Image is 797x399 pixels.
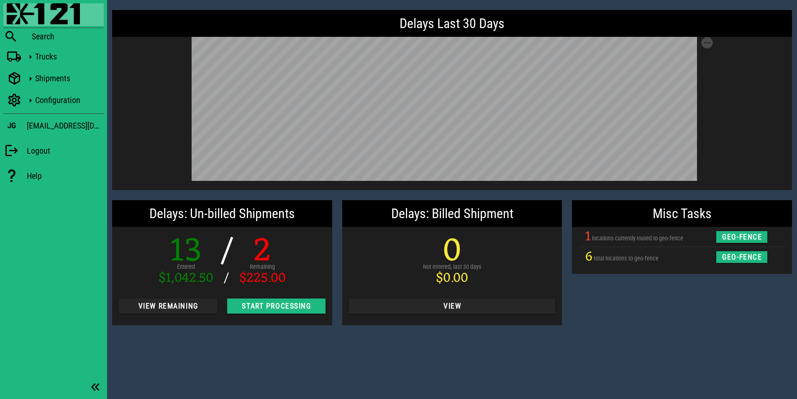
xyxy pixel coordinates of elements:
div: [EMAIL_ADDRESS][DOMAIN_NAME] [27,119,104,132]
span: View Remaining [126,302,210,310]
div: Configuration [35,95,100,105]
span: locations currently routed to geo-fence [592,235,683,242]
span: geo-fence [722,253,762,261]
div: Logout [27,146,104,156]
button: geo-fence [716,251,767,263]
div: / [220,235,233,269]
div: Not entered, last 30 days [423,263,482,272]
div: / [220,272,233,285]
button: View [349,299,556,314]
a: geo-fence [716,233,767,239]
div: Delays Last 30 Days [112,10,792,37]
div: $0.00 [423,272,482,285]
div: Search [32,31,104,41]
div: Trucks [35,51,100,62]
span: 6 [585,245,592,269]
button: Start Processing [227,299,325,314]
div: Remaining [239,263,286,272]
span: geo-fence [722,233,762,241]
div: $225.00 [239,272,286,285]
div: $1,042.50 [159,272,213,285]
span: View [356,302,549,310]
button: View Remaining [119,299,217,314]
div: 13 [159,235,213,269]
div: Delays: Billed Shipment [342,200,562,227]
div: Entered [159,263,213,272]
button: geo-fence [716,231,767,243]
a: geo-fence [716,253,767,260]
span: total locations to geo-fence [594,255,659,262]
span: 1 [585,225,591,249]
div: Help [27,171,104,181]
a: Blackfly [3,3,104,26]
div: Vega visualization [192,37,713,183]
div: 2 [239,235,286,269]
div: 0 [423,235,482,269]
img: 87f0f0e.png [7,3,80,24]
span: Start Processing [234,302,319,310]
div: Misc Tasks [572,200,792,227]
div: Shipments [35,73,100,83]
a: Help [3,164,104,188]
h3: JG [8,121,16,130]
div: Delays: Un-billed Shipments [112,200,332,227]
